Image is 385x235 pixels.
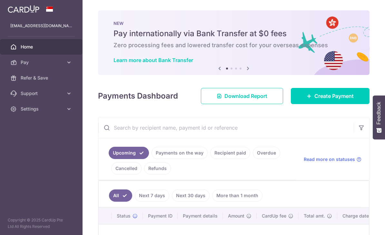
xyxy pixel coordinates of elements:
a: Read more on statuses [304,156,361,163]
span: Settings [21,106,63,112]
img: CardUp [8,5,39,13]
a: Create Payment [291,88,370,104]
a: Next 7 days [135,189,169,202]
span: Charge date [342,213,369,219]
th: Payment ID [143,208,178,224]
span: Status [117,213,131,219]
a: Learn more about Bank Transfer [114,57,193,63]
img: Bank transfer banner [98,10,370,75]
p: [EMAIL_ADDRESS][DOMAIN_NAME] [10,23,72,29]
a: All [109,189,132,202]
th: Payment details [178,208,223,224]
span: Total amt. [304,213,325,219]
a: Overdue [253,147,280,159]
span: Feedback [376,102,382,124]
span: CardUp fee [262,213,286,219]
a: Cancelled [111,162,142,175]
button: Feedback - Show survey [373,95,385,139]
span: Support [21,90,63,97]
input: Search by recipient name, payment id or reference [98,117,354,138]
a: Refunds [144,162,171,175]
span: Refer & Save [21,75,63,81]
h4: Payments Dashboard [98,90,178,102]
h6: Zero processing fees and lowered transfer cost for your overseas expenses [114,41,354,49]
span: Home [21,44,63,50]
span: Download Report [224,92,267,100]
span: Pay [21,59,63,66]
a: Payments on the way [152,147,208,159]
a: Recipient paid [210,147,250,159]
a: Download Report [201,88,283,104]
h5: Pay internationally via Bank Transfer at $0 fees [114,28,354,39]
a: Upcoming [109,147,149,159]
span: Read more on statuses [304,156,355,163]
p: NEW [114,21,354,26]
a: More than 1 month [212,189,262,202]
span: Create Payment [314,92,354,100]
span: Amount [228,213,244,219]
a: Next 30 days [172,189,210,202]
